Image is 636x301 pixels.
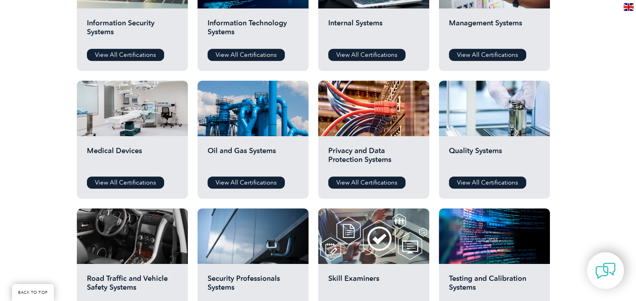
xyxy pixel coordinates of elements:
[328,176,405,189] a: View All Certifications
[449,274,540,298] h2: Testing and Calibration Systems
[449,176,526,189] a: View All Certifications
[328,19,419,43] h2: Internal Systems
[624,3,634,11] img: en
[87,19,178,43] h2: Information Security Systems
[87,146,178,170] h2: Medical Devices
[328,146,419,170] h2: Privacy and Data Protection Systems
[87,176,164,189] a: View All Certifications
[12,284,54,301] a: BACK TO TOP
[595,261,615,281] img: contact-chat.png
[208,19,298,43] h2: Information Technology Systems
[208,49,285,61] a: View All Certifications
[87,49,164,61] a: View All Certifications
[449,19,540,43] h2: Management Systems
[87,274,178,298] h2: Road Traffic and Vehicle Safety Systems
[328,274,419,298] h2: Skill Examiners
[449,49,526,61] a: View All Certifications
[449,146,540,170] h2: Quality Systems
[328,49,405,61] a: View All Certifications
[208,146,298,170] h2: Oil and Gas Systems
[208,274,298,298] h2: Security Professionals Systems
[208,176,285,189] a: View All Certifications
